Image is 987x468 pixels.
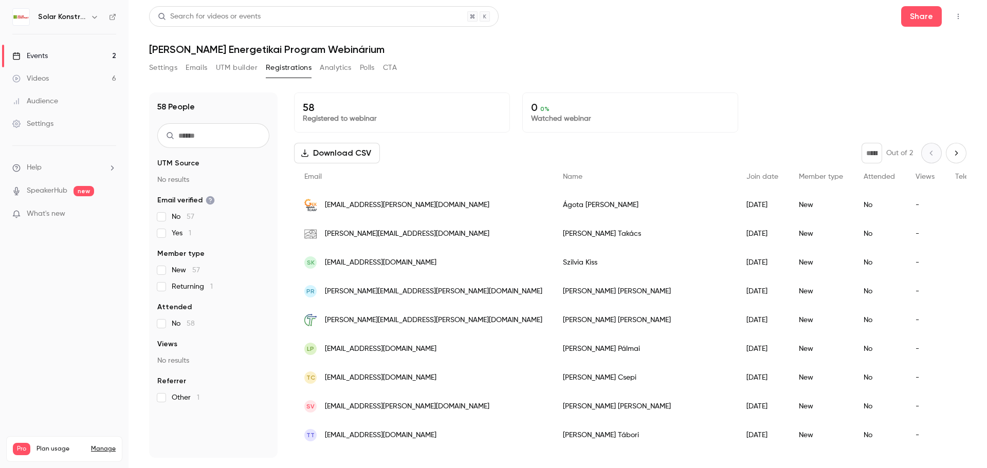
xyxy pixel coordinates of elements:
[886,148,913,158] p: Out of 2
[306,287,315,296] span: PR
[789,219,853,248] div: New
[789,248,853,277] div: New
[304,173,322,180] span: Email
[736,334,789,363] div: [DATE]
[157,339,177,349] span: Views
[38,12,86,22] h6: Solar Konstrukt Kft.
[789,306,853,334] div: New
[905,363,945,392] div: -
[304,228,317,240] img: feind.hu
[36,445,85,453] span: Plan usage
[172,319,195,329] span: No
[325,200,489,211] span: [EMAIL_ADDRESS][PERSON_NAME][DOMAIN_NAME]
[306,402,315,411] span: SV
[306,373,315,382] span: TC
[304,199,317,211] img: gekteam.hu
[157,158,199,169] span: UTM Source
[540,105,550,113] span: 0 %
[149,43,966,55] h1: [PERSON_NAME] Energetikai Program Webinárium
[12,119,53,129] div: Settings
[736,306,789,334] div: [DATE]
[736,191,789,219] div: [DATE]
[383,60,397,76] button: CTA
[736,421,789,450] div: [DATE]
[553,248,736,277] div: Szilvia Kiss
[553,363,736,392] div: [PERSON_NAME] Csepi
[149,60,177,76] button: Settings
[736,219,789,248] div: [DATE]
[192,267,200,274] span: 57
[172,282,213,292] span: Returning
[905,277,945,306] div: -
[27,209,65,219] span: What's new
[294,143,380,163] button: Download CSV
[864,173,895,180] span: Attended
[905,191,945,219] div: -
[186,60,207,76] button: Emails
[905,248,945,277] div: -
[304,314,317,326] img: tradeflex.hu
[563,173,582,180] span: Name
[187,320,195,327] span: 58
[13,443,30,455] span: Pro
[74,186,94,196] span: new
[789,392,853,421] div: New
[553,421,736,450] div: [PERSON_NAME] Tábori
[905,392,945,421] div: -
[853,334,905,363] div: No
[531,114,729,124] p: Watched webinar
[736,277,789,306] div: [DATE]
[553,219,736,248] div: [PERSON_NAME] Takács
[916,173,935,180] span: Views
[187,213,194,220] span: 57
[12,51,48,61] div: Events
[307,258,315,267] span: SK
[325,257,436,268] span: [EMAIL_ADDRESS][DOMAIN_NAME]
[736,392,789,421] div: [DATE]
[853,219,905,248] div: No
[789,334,853,363] div: New
[266,60,312,76] button: Registrations
[157,175,269,185] p: No results
[853,392,905,421] div: No
[13,9,29,25] img: Solar Konstrukt Kft.
[736,363,789,392] div: [DATE]
[553,277,736,306] div: [PERSON_NAME] [PERSON_NAME]
[736,248,789,277] div: [DATE]
[325,401,489,412] span: [EMAIL_ADDRESS][PERSON_NAME][DOMAIN_NAME]
[157,249,205,259] span: Member type
[360,60,375,76] button: Polls
[325,372,436,383] span: [EMAIL_ADDRESS][DOMAIN_NAME]
[12,96,58,106] div: Audience
[905,306,945,334] div: -
[325,315,542,326] span: [PERSON_NAME][EMAIL_ADDRESS][PERSON_NAME][DOMAIN_NAME]
[172,392,199,403] span: Other
[157,101,195,113] h1: 58 People
[197,394,199,401] span: 1
[158,11,261,22] div: Search for videos or events
[157,376,186,386] span: Referrer
[853,306,905,334] div: No
[12,73,49,84] div: Videos
[531,101,729,114] p: 0
[325,344,436,354] span: [EMAIL_ADDRESS][DOMAIN_NAME]
[553,334,736,363] div: [PERSON_NAME] Pálmai
[320,60,352,76] button: Analytics
[799,173,843,180] span: Member type
[789,421,853,450] div: New
[157,302,192,312] span: Attended
[853,363,905,392] div: No
[905,219,945,248] div: -
[27,185,67,196] a: SpeakerHub
[946,143,966,163] button: Next page
[853,248,905,277] div: No
[210,283,213,290] span: 1
[307,344,314,353] span: LP
[306,430,315,440] span: TT
[553,191,736,219] div: Ágota [PERSON_NAME]
[303,114,501,124] p: Registered to webinar
[553,306,736,334] div: [PERSON_NAME] [PERSON_NAME]
[901,6,942,27] button: Share
[746,173,778,180] span: Join date
[905,421,945,450] div: -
